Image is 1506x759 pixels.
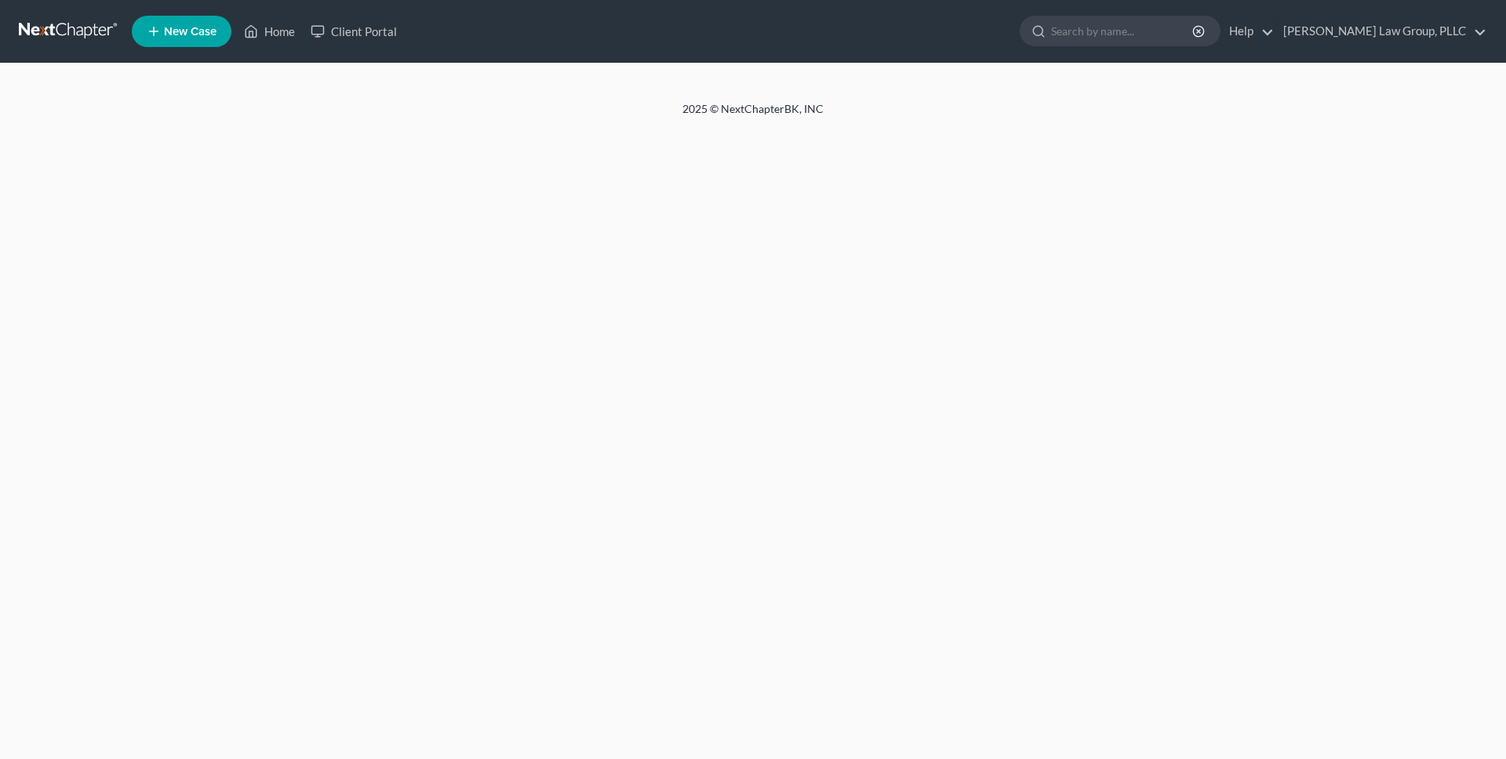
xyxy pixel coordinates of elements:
[164,26,216,38] span: New Case
[303,17,405,45] a: Client Portal
[1051,16,1195,45] input: Search by name...
[306,101,1200,129] div: 2025 © NextChapterBK, INC
[1275,17,1486,45] a: [PERSON_NAME] Law Group, PLLC
[1221,17,1274,45] a: Help
[236,17,303,45] a: Home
